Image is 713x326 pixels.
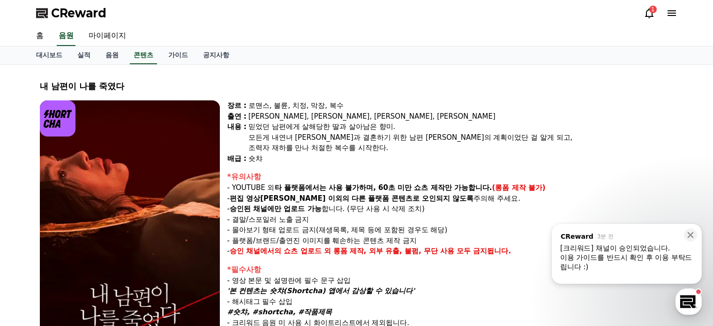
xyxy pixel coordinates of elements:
div: 출연 : [227,111,247,122]
p: - 결말/스포일러 노출 금지 [227,214,674,225]
a: 실적 [70,46,98,64]
em: '본 컨텐츠는 숏챠(Shortcha) 앱에서 감상할 수 있습니다' [227,287,415,295]
div: 배급 : [227,153,247,164]
strong: 편집 영상[PERSON_NAME] 이외의 [230,194,349,203]
p: - 합니다. (무단 사용 시 삭제 조치) [227,204,674,214]
strong: 타 플랫폼에서는 사용 불가하며, 60초 미만 쇼츠 제작만 가능합니다. [275,183,492,192]
div: 모든게 내연녀 [PERSON_NAME]과 결혼하기 위한 남편 [PERSON_NAME]의 계획이었단 걸 알게 되고, [248,132,674,143]
p: - [227,246,674,257]
div: 숏챠 [248,153,674,164]
div: 장르 : [227,100,247,111]
a: 공지사항 [195,46,237,64]
div: *유의사항 [227,171,674,182]
span: CReward [51,6,106,21]
a: 음원 [57,26,75,46]
img: logo [40,100,76,136]
p: - YOUTUBE 외 [227,182,674,193]
p: - 몰아보기 형태 업로드 금지(재생목록, 제목 등에 포함된 경우도 해당) [227,225,674,235]
a: 1 [644,8,655,19]
div: 내용 : [227,121,247,153]
a: 콘텐츠 [130,46,157,64]
div: 믿었던 남편에게 살해당한 딸과 살아남은 향미. [248,121,674,132]
div: [PERSON_NAME], [PERSON_NAME], [PERSON_NAME], [PERSON_NAME] [248,111,674,122]
a: 대시보드 [29,46,70,64]
a: 홈 [29,26,51,46]
p: - 플랫폼/브랜드/출연진 이미지를 훼손하는 콘텐츠 제작 금지 [227,235,674,246]
p: - 영상 본문 및 설명란에 필수 문구 삽입 [227,275,674,286]
strong: 다른 플랫폼 콘텐츠로 오인되지 않도록 [352,194,474,203]
a: 가이드 [161,46,195,64]
a: 음원 [98,46,126,64]
div: 로맨스, 불륜, 치정, 막장, 복수 [248,100,674,111]
strong: (롱폼 제작 불가) [492,183,546,192]
div: 내 남편이 나를 죽였다 [40,80,674,93]
em: #숏챠, #shortcha, #작품제목 [227,308,332,316]
a: 마이페이지 [81,26,134,46]
div: 1 [649,6,657,13]
strong: 승인된 채널에만 업로드 가능 [230,205,322,213]
a: CReward [36,6,106,21]
div: *필수사항 [227,264,674,275]
p: - 해시태그 필수 삽입 [227,296,674,307]
strong: 롱폼 제작, 외부 유출, 불펌, 무단 사용 모두 금지됩니다. [333,247,511,255]
p: - 주의해 주세요. [227,193,674,204]
strong: 승인 채널에서의 쇼츠 업로드 외 [230,247,331,255]
div: 조력자 재하를 만나 처절한 복수를 시작한다. [248,143,674,153]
